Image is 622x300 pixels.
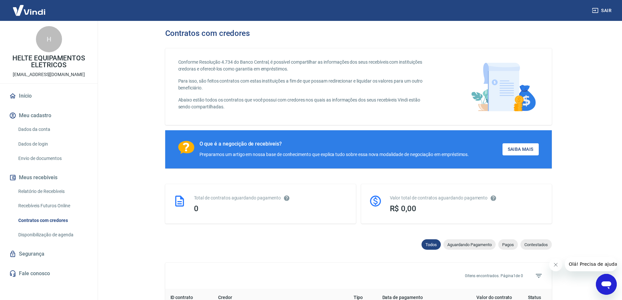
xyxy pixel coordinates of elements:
[520,242,552,247] span: Contestados
[199,151,469,158] div: Preparamos um artigo em nossa base de conhecimento que explica tudo sobre essa nova modalidade de...
[178,59,431,72] p: Conforme Resolução 4.734 do Banco Central, é possível compartilhar as informações dos seus recebí...
[498,239,518,250] div: Pagos
[178,141,194,154] img: Ícone com um ponto de interrogação.
[16,137,90,151] a: Dados de login
[390,204,417,213] span: R$ 0,00
[16,228,90,242] a: Disponibilização de agenda
[468,59,539,115] img: main-image.9f1869c469d712ad33ce.png
[199,141,469,147] div: O que é a negocição de recebíveis?
[422,242,441,247] span: Todos
[591,5,614,17] button: Sair
[422,239,441,250] div: Todos
[16,199,90,213] a: Recebíveis Futuros Online
[8,89,90,103] a: Início
[8,108,90,123] button: Meu cadastro
[520,239,552,250] div: Contestados
[13,71,85,78] p: [EMAIL_ADDRESS][DOMAIN_NAME]
[8,170,90,185] button: Meus recebíveis
[390,195,544,201] div: Valor total de contratos aguardando pagamento
[8,247,90,261] a: Segurança
[8,266,90,281] a: Fale conosco
[565,257,617,271] iframe: Mensagem da empresa
[16,123,90,136] a: Dados da conta
[465,273,523,279] p: 0 itens encontrados. Página 1 de 0
[498,242,518,247] span: Pagos
[16,214,90,227] a: Contratos com credores
[36,26,62,52] div: H
[194,204,348,213] div: 0
[490,195,497,201] svg: O valor comprometido não se refere a pagamentos pendentes na Vindi e sim como garantia a outras i...
[8,0,50,20] img: Vindi
[5,55,92,69] p: HELTE EQUIPAMENTOS ELETRICOS
[16,152,90,165] a: Envio de documentos
[178,97,431,110] p: Abaixo estão todos os contratos que você possui com credores nos quais as informações dos seus re...
[283,195,290,201] svg: Esses contratos não se referem à Vindi, mas sim a outras instituições.
[596,274,617,295] iframe: Botão para abrir a janela de mensagens
[549,258,562,271] iframe: Fechar mensagem
[443,239,496,250] div: Aguardando Pagamento
[502,143,539,155] a: Saiba Mais
[443,242,496,247] span: Aguardando Pagamento
[16,185,90,198] a: Relatório de Recebíveis
[178,78,431,91] p: Para isso, são feitos contratos com estas instituições a fim de que possam redirecionar e liquida...
[4,5,55,10] span: Olá! Precisa de ajuda?
[531,268,547,284] span: Filtros
[194,195,348,201] div: Total de contratos aguardando pagamento
[165,29,250,38] h3: Contratos com credores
